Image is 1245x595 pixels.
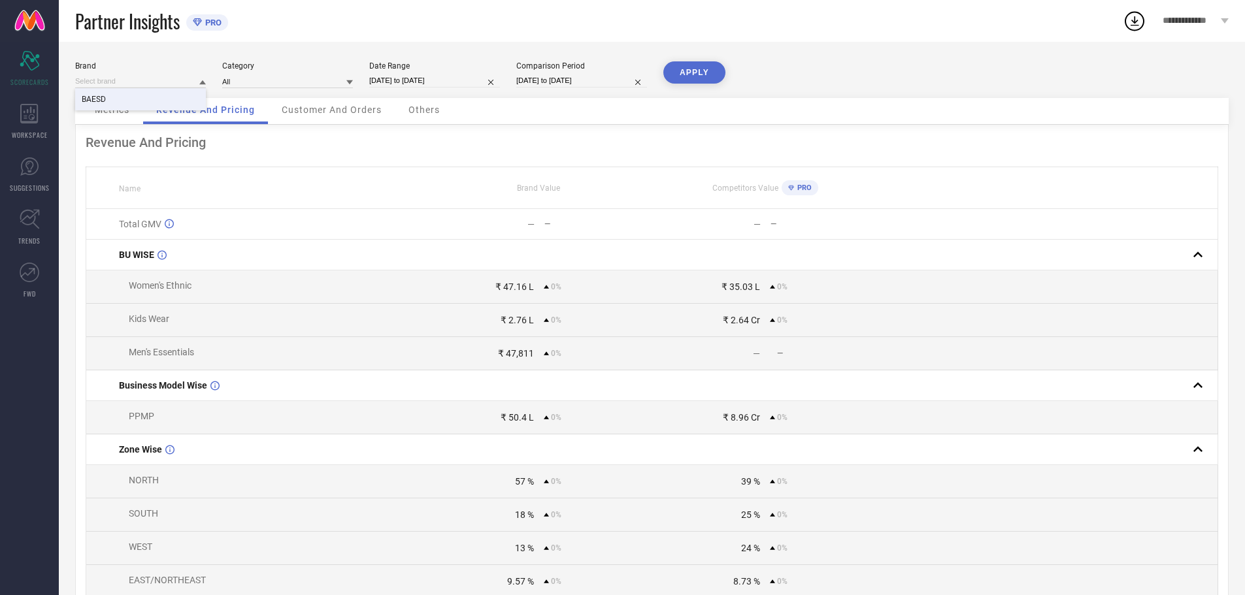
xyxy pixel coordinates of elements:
input: Select brand [75,74,206,88]
div: Category [222,61,353,71]
span: Men's Essentials [129,347,194,357]
div: 39 % [741,476,760,487]
span: 0% [777,413,788,422]
span: EAST/NORTHEAST [129,575,206,585]
span: Business Model Wise [119,380,207,391]
span: Customer And Orders [282,105,382,115]
span: SOUTH [129,508,158,519]
span: Zone Wise [119,444,162,455]
span: 0% [551,477,561,486]
div: ₹ 8.96 Cr [723,412,760,423]
div: ₹ 50.4 L [501,412,534,423]
div: 25 % [741,509,760,520]
div: — [544,219,652,229]
span: Brand Value [517,184,560,193]
span: NORTH [129,475,159,485]
div: ₹ 2.76 L [501,315,534,325]
span: WORKSPACE [12,130,48,140]
span: 0% [551,510,561,519]
div: ₹ 2.64 Cr [723,315,760,325]
div: ₹ 35.03 L [722,281,760,292]
span: Women's Ethnic [129,280,191,291]
span: TRENDS [18,236,41,246]
span: 0% [777,477,788,486]
div: Revenue And Pricing [86,135,1218,150]
span: PRO [202,18,222,27]
span: Kids Wear [129,314,169,324]
span: Competitors Value [712,184,778,193]
span: 0% [777,510,788,519]
span: 0% [551,282,561,291]
span: 0% [551,315,561,325]
div: Comparison Period [516,61,647,71]
input: Select date range [369,74,500,88]
button: APPLY [663,61,725,84]
span: Name [119,184,141,193]
span: 0% [777,282,788,291]
span: 0% [551,543,561,553]
div: 8.73 % [733,576,760,587]
span: PPMP [129,411,154,421]
span: BU WISE [119,249,154,260]
div: 57 % [515,476,534,487]
span: 0% [551,413,561,422]
div: — [771,219,878,229]
span: Total GMV [119,219,161,229]
div: ₹ 47,811 [498,348,534,359]
span: SUGGESTIONS [10,183,50,193]
div: — [754,219,761,229]
span: 0% [777,543,788,553]
div: — [753,348,760,359]
div: BAESD [75,88,206,110]
span: Others [408,105,440,115]
div: 18 % [515,509,534,520]
div: Date Range [369,61,500,71]
span: — [777,349,783,358]
span: 0% [777,577,788,586]
div: 13 % [515,543,534,553]
span: 0% [777,315,788,325]
span: SCORECARDS [10,77,49,87]
span: 0% [551,349,561,358]
span: WEST [129,541,152,552]
div: 24 % [741,543,760,553]
div: Open download list [1123,9,1146,33]
div: Brand [75,61,206,71]
div: — [527,219,535,229]
span: PRO [794,184,812,192]
span: Partner Insights [75,8,180,35]
div: 9.57 % [507,576,534,587]
span: BAESD [82,95,106,104]
span: FWD [24,289,36,298]
div: ₹ 47.16 L [495,281,534,292]
span: 0% [551,577,561,586]
input: Select comparison period [516,74,647,88]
